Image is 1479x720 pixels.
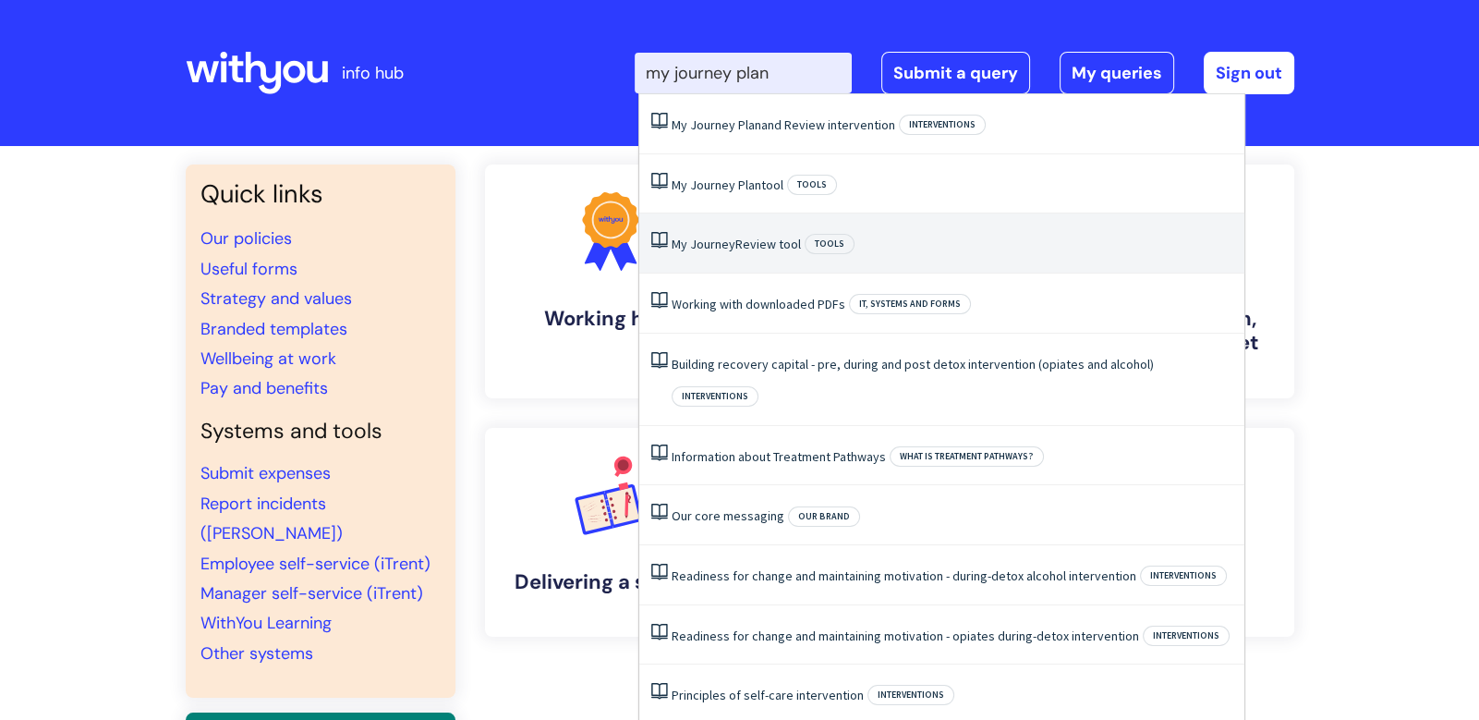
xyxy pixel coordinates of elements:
input: Search [635,53,852,93]
span: Interventions [1143,626,1230,646]
span: My [672,177,687,193]
span: Tools [787,175,837,195]
a: Working here [485,165,736,398]
span: IT, systems and forms [849,294,971,314]
a: Submit expenses [200,462,331,484]
span: Interventions [1140,566,1227,586]
a: Report incidents ([PERSON_NAME]) [200,493,343,544]
a: Submit a query [881,52,1030,94]
span: Our brand [788,506,860,527]
h4: Delivering a service [500,570,721,594]
span: Journey [690,116,735,133]
h4: Systems and tools [200,419,441,445]
a: Wellbeing at work [200,348,336,370]
div: | - [635,52,1294,94]
span: My [672,116,687,133]
a: Delivering a service [485,428,736,637]
a: Other systems [200,642,313,665]
a: Employee self-service (iTrent) [200,553,430,575]
a: My Journey Planand Review intervention [672,116,895,133]
a: Principles of self-care intervention [672,687,864,703]
span: Plan [738,177,761,193]
span: Interventions [672,386,758,407]
a: My Journey Plantool [672,177,783,193]
a: Pay and benefits [200,377,328,399]
span: Tools [805,234,855,254]
span: Plan [738,116,761,133]
a: Readiness for change and maintaining motivation - during-detox alcohol intervention [672,567,1136,584]
p: info hub [342,58,404,88]
a: Working with downloaded PDFs [672,296,845,312]
h3: Quick links [200,179,441,209]
a: Useful forms [200,258,297,280]
span: Interventions [899,115,986,135]
a: Our core messaging [672,507,784,524]
a: Building recovery capital - pre, during and post detox intervention (opiates and alcohol) [672,356,1154,372]
span: What is Treatment Pathways? [890,446,1044,467]
a: Our policies [200,227,292,250]
span: My [672,236,687,252]
span: Journey [690,236,735,252]
span: Interventions [867,685,954,705]
a: My JourneyReview tool [672,236,801,252]
a: Information about Treatment Pathways [672,448,886,465]
h4: Working here [500,307,721,331]
a: WithYou Learning [200,612,332,634]
a: Strategy and values [200,287,352,310]
a: My queries [1060,52,1174,94]
a: Sign out [1204,52,1294,94]
a: Readiness for change and maintaining motivation - opiates during-detox intervention [672,628,1139,644]
a: Manager self-service (iTrent) [200,582,423,604]
a: Branded templates [200,318,347,340]
span: Journey [690,177,735,193]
